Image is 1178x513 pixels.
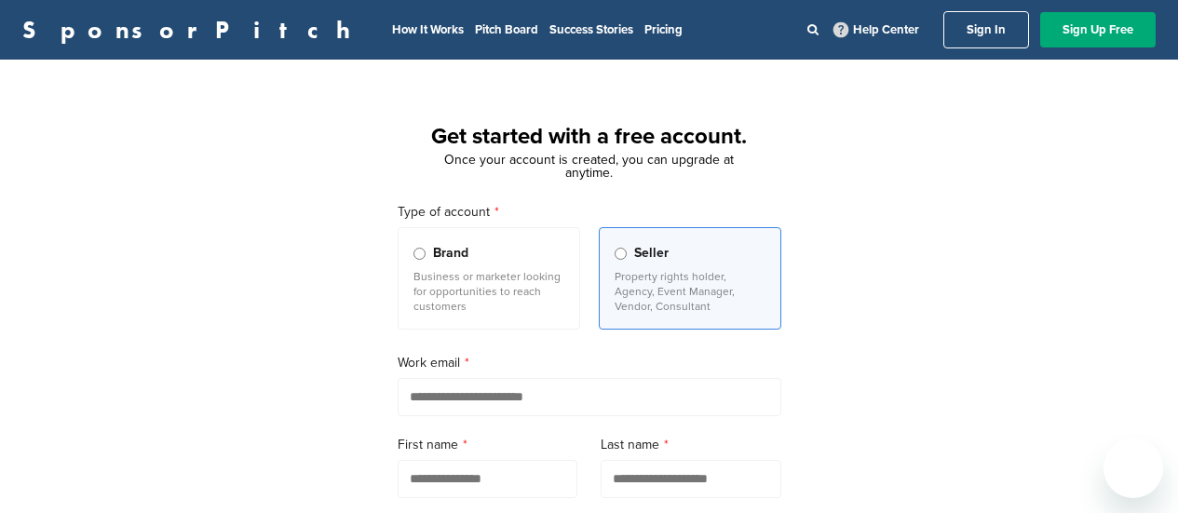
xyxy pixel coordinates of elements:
h1: Get started with a free account. [375,120,804,154]
a: Pricing [644,22,683,37]
span: Seller [634,243,669,263]
input: Seller Property rights holder, Agency, Event Manager, Vendor, Consultant [615,248,627,260]
input: Brand Business or marketer looking for opportunities to reach customers [413,248,426,260]
a: Pitch Board [475,22,538,37]
a: SponsorPitch [22,18,362,42]
a: Success Stories [549,22,633,37]
label: Type of account [398,202,781,223]
a: Sign Up Free [1040,12,1156,47]
p: Business or marketer looking for opportunities to reach customers [413,269,564,314]
a: Help Center [830,19,923,41]
span: Once your account is created, you can upgrade at anytime. [444,152,734,181]
a: How It Works [392,22,464,37]
span: Brand [433,243,468,263]
label: First name [398,435,578,455]
a: Sign In [943,11,1029,48]
p: Property rights holder, Agency, Event Manager, Vendor, Consultant [615,269,765,314]
iframe: Button to launch messaging window [1104,439,1163,498]
label: Work email [398,353,781,373]
label: Last name [601,435,781,455]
